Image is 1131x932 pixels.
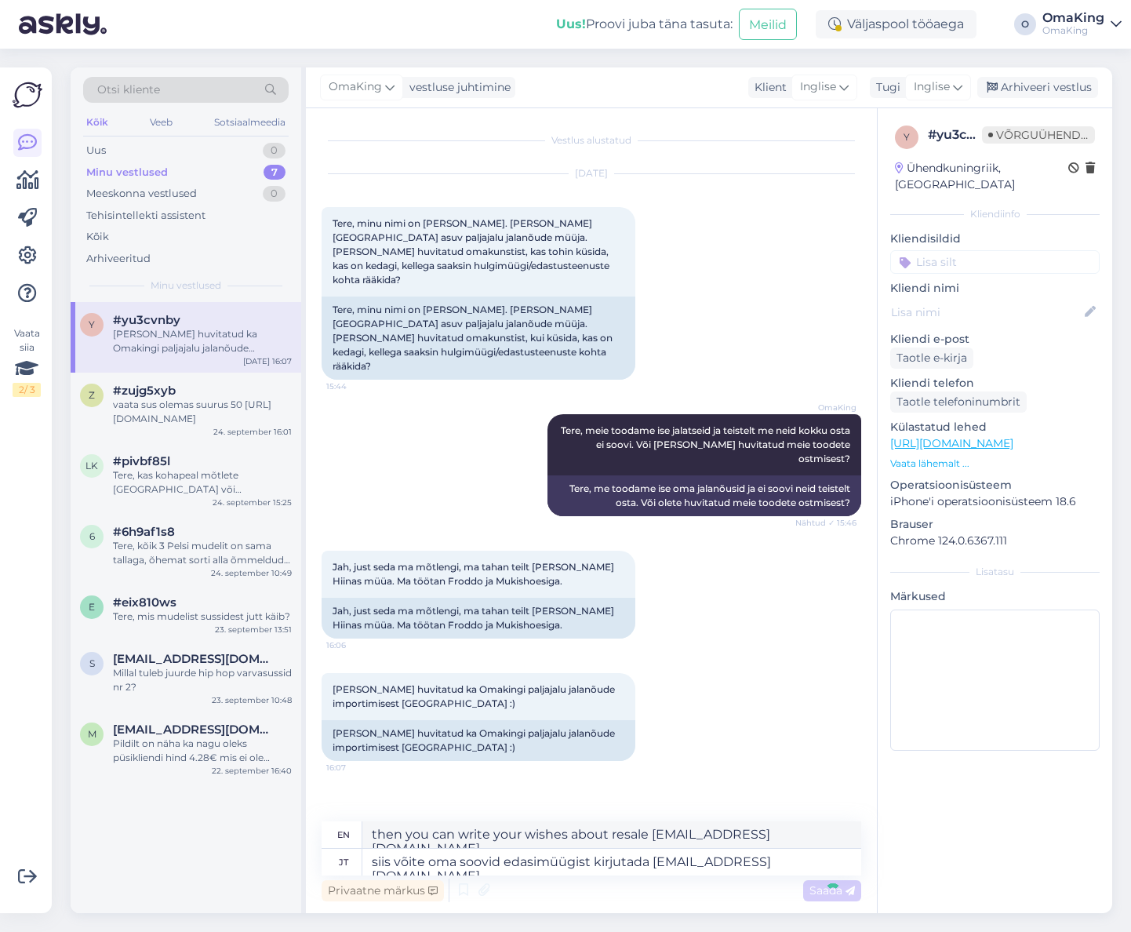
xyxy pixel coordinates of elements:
font: Kliendisildid [890,231,961,246]
font: Märkused [890,589,946,603]
font: Proovi juba täna tasuta: [586,16,733,31]
font: 6 [89,530,95,542]
font: Kliendiinfo [970,208,1020,220]
font: Tere, kas kohapeal mõtlete [GEOGRAPHIC_DATA] või [GEOGRAPHIC_DATA] [113,469,242,509]
font: Vaata lähemalt ... [890,457,969,469]
font: Võrguühenduseta [996,128,1118,142]
font: #pivbf85l [113,453,170,468]
font: y [89,319,95,330]
font: Arhiveeri vestlus [1001,80,1092,94]
font: OmaKing [1042,10,1104,25]
font: Meilid [749,17,787,32]
font: Väljaspool tööaega [847,16,964,31]
font: Otsi kliente [97,82,160,96]
font: 24. september 16:01 [213,427,292,437]
font: Tere, kõik 3 Pelsi mudelit on sama tallaga, õhemat sorti alla õmmeldud kummitald [113,540,290,580]
font: Lisatasu [976,566,1014,577]
span: #zujg5xyb [113,384,176,398]
font: 22. september 16:40 [212,766,292,776]
img: Askly logo [13,80,42,110]
font: Külastatud lehed [890,420,987,434]
font: OmaKing [329,79,382,93]
button: Meilid [739,9,797,39]
font: #eix810ws [113,595,176,610]
font: Vaata siia [14,327,40,353]
font: [EMAIL_ADDRESS][DOMAIN_NAME] [113,651,329,666]
font: 16:07 [326,763,346,773]
font: O [1021,18,1029,30]
font: 23. september 13:51 [215,624,292,635]
font: [DATE] [575,167,608,179]
font: vestluse juhtimine [409,80,511,94]
font: Klient [755,80,787,94]
font: vaata sus olemas suurus 50 [URL][DOMAIN_NAME] [113,399,271,424]
font: Uus [86,144,106,156]
font: Operatsioonisüsteem [890,478,1012,492]
font: Kõik [86,116,108,128]
span: marina.mamutova@gmail.com [113,723,276,737]
font: y [904,131,910,143]
font: Kliendi e-post [890,332,969,346]
font: Vestlus alustatud [551,134,631,146]
font: 24. september 10:49 [211,568,292,578]
font: Tere, me toodame ise oma jalanõusid ja ei soovi neid teistelt osta. Või olete huvitatud meie tood... [569,482,853,508]
font: Minu vestlused [86,166,168,178]
font: #zujg5xyb [113,383,176,398]
font: Millal tuleb juurde hip hop varvasussid nr 2? [113,667,292,693]
font: [EMAIL_ADDRESS][DOMAIN_NAME] [113,722,329,737]
font: m [88,728,96,740]
font: Jah, just seda ma mõtlengi, ma tahan teilt [PERSON_NAME] Hiinas müüa. Ma töötan Froddo ja Mukisho... [333,605,616,631]
font: lk [85,460,98,471]
font: / 3 [24,384,35,395]
font: e [89,601,95,613]
font: Kõik [86,230,109,242]
font: Taotle e-kirja [896,351,967,365]
font: yu3cvnby [936,127,998,142]
font: 23. september 10:48 [212,695,292,705]
font: Ühendkuningriik, [GEOGRAPHIC_DATA] [895,161,1015,191]
font: Chrome 124.0.6367.111 [890,533,1007,548]
font: Brauser [890,517,933,531]
font: Veeb [150,116,173,128]
font: Inglise [800,79,836,93]
font: Tere, meie toodame ise jalatseid ja teistelt me ​​neid kokku osta ei soovi. Või [PERSON_NAME] huv... [561,424,853,464]
font: [DATE] 16:07 [243,356,292,366]
font: [PERSON_NAME] huvitatud ka Omakingi paljajalu jalanõude importimisest [GEOGRAPHIC_DATA] :) [113,328,288,382]
font: Sotsiaalmeedia [214,116,285,128]
font: Uus! [556,16,586,31]
font: Taotle telefoninumbrit [896,395,1020,409]
font: z [89,389,95,401]
font: [PERSON_NAME] huvitatud ka Omakingi paljajalu jalanõude importimisest [GEOGRAPHIC_DATA] :) [333,727,617,753]
font: Meeskonna vestlused [86,187,197,199]
font: Kliendi nimi [890,281,959,295]
font: # [928,127,936,142]
span: sillesulla@look.com [113,652,276,666]
font: Nähtud ✓ 15:46 [795,518,856,528]
font: 24. september 15:25 [213,497,292,508]
font: Tugi [876,80,900,94]
font: 0 [271,144,278,156]
font: 15:44 [326,381,347,391]
font: Pildilt on näha ka nagu oleks püsikliendi hind 4.28€ mis ei ole võimalik, sest püsiklient saab al... [113,737,290,806]
font: Tehisintellekti assistent [86,209,205,221]
font: Minu vestlused [151,279,221,291]
font: OmaKing [818,402,856,413]
font: Tere, minu nimi on [PERSON_NAME]. [PERSON_NAME][GEOGRAPHIC_DATA] asuv paljajalu jalanõude müüja. ... [333,217,612,286]
font: 16:06 [326,640,346,650]
span: #yu3cvnby [113,313,180,327]
font: Kliendi telefon [890,376,974,390]
font: 0 [271,187,278,199]
font: Arhiveeritud [86,252,151,264]
font: iPhone'i operatsioonisüsteem 18.6 [890,494,1076,508]
font: Jah, just seda ma mõtlengi, ma tahan teilt [PERSON_NAME] Hiinas müüa. Ma töötan Froddo ja Mukisho... [333,561,616,587]
span: #pivbf85l [113,454,170,468]
font: 7 [271,166,278,178]
font: Tere, minu nimi on [PERSON_NAME]. [PERSON_NAME][GEOGRAPHIC_DATA] asuv paljajalu jalanõude müüja. ... [333,304,615,372]
span: #6h9af1s8 [113,525,175,539]
font: Tere, mis mudelist sussidest jutt käib? [113,610,290,622]
a: [URL][DOMAIN_NAME] [890,436,1013,450]
font: s [89,657,95,669]
input: Lisa silt [890,250,1100,274]
a: OmaKingOmaKing [1042,12,1122,37]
